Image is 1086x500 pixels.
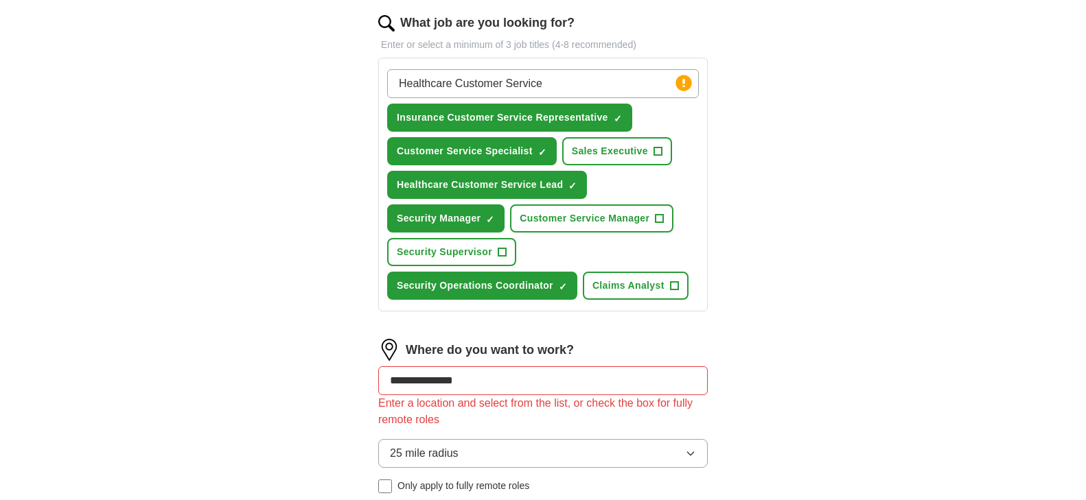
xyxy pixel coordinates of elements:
span: Security Operations Coordinator [397,278,553,293]
button: Security Operations Coordinator✓ [387,272,577,300]
span: Customer Service Specialist [397,144,533,158]
img: search.png [378,15,395,32]
span: ✓ [538,147,546,158]
button: Security Manager✓ [387,204,505,233]
span: 25 mile radius [390,445,459,462]
span: Customer Service Manager [520,211,649,226]
div: Enter a location and select from the list, or check the box for fully remote roles [378,395,708,428]
span: Security Supervisor [397,245,492,259]
span: Healthcare Customer Service Lead [397,178,563,192]
button: Customer Service Specialist✓ [387,137,557,165]
button: 25 mile radius [378,439,708,468]
button: Security Supervisor [387,238,516,266]
span: Claims Analyst [592,278,665,293]
input: Type a job title and press enter [387,69,699,98]
span: Sales Executive [572,144,648,158]
button: Claims Analyst [583,272,689,300]
label: What job are you looking for? [400,14,575,32]
span: Security Manager [397,211,481,226]
span: ✓ [486,214,494,225]
p: Enter or select a minimum of 3 job titles (4-8 recommended) [378,38,708,52]
button: Customer Service Manager [510,204,673,233]
img: location.png [378,339,400,361]
button: Insurance Customer Service Representative✓ [387,104,632,132]
button: Sales Executive [562,137,672,165]
span: ✓ [559,281,567,292]
span: Only apply to fully remote roles [397,479,529,493]
span: ✓ [614,113,622,124]
input: Only apply to fully remote roles [378,479,392,493]
span: ✓ [568,180,577,191]
button: Healthcare Customer Service Lead✓ [387,171,587,199]
span: Insurance Customer Service Representative [397,110,608,125]
label: Where do you want to work? [406,341,574,359]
